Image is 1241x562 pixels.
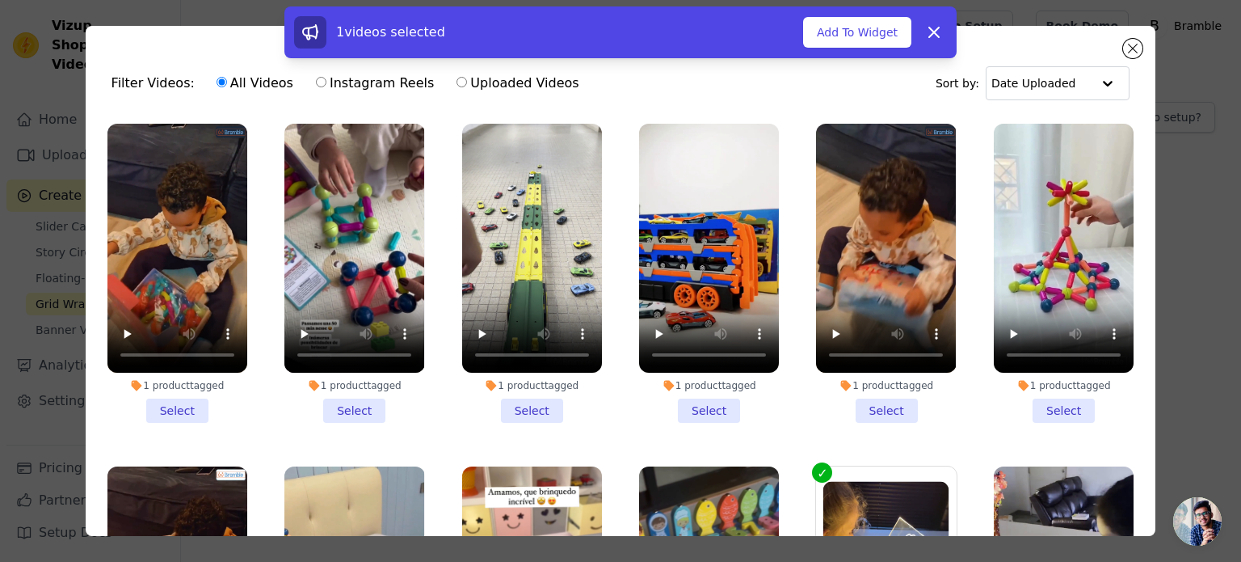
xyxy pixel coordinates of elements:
div: Filter Videos: [111,65,588,102]
label: Uploaded Videos [456,73,579,94]
div: 1 product tagged [107,379,247,392]
span: 1 videos selected [336,24,445,40]
label: All Videos [216,73,294,94]
div: 1 product tagged [816,379,956,392]
div: 1 product tagged [639,379,779,392]
button: Add To Widget [803,17,911,48]
label: Instagram Reels [315,73,435,94]
div: Conversa aberta [1173,497,1222,546]
div: 1 product tagged [284,379,424,392]
div: Sort by: [936,66,1130,100]
div: 1 product tagged [994,379,1134,392]
div: 1 product tagged [462,379,602,392]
